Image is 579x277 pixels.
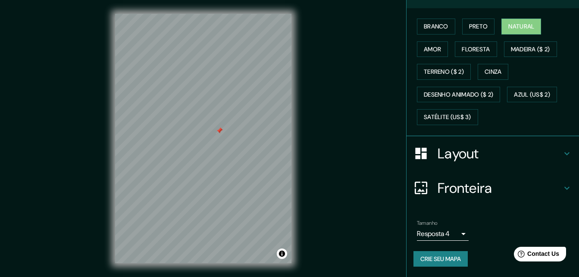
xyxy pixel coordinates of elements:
font: Terreno ($ 2) [424,66,464,77]
button: Azul (US$ 2) [507,87,557,103]
div: Layout [407,136,579,171]
button: Floresta [455,41,497,57]
button: Cinza [478,64,509,80]
label: Tamanho [417,219,438,227]
div: Fronteira [407,171,579,205]
button: Preto [462,19,495,35]
font: Madeira ($ 2) [511,44,550,55]
button: Terreno ($ 2) [417,64,471,80]
iframe: Help widget launcher [502,243,570,268]
button: Amor [417,41,448,57]
canvas: Mapa [115,14,291,263]
font: Natural [508,21,534,32]
font: Floresta [462,44,490,55]
button: Crie seu mapa [413,251,468,267]
button: Desenho animado ($ 2) [417,87,500,103]
font: Branco [424,21,448,32]
font: Azul (US$ 2) [514,89,550,100]
h4: Fronteira [438,179,562,197]
font: Satélite (US$ 3) [424,112,471,123]
font: Amor [424,44,441,55]
h4: Layout [438,145,562,162]
button: Natural [501,19,541,35]
font: Crie seu mapa [420,254,461,264]
button: Alternar atribuição [277,249,287,259]
font: Desenho animado ($ 2) [424,89,493,100]
font: Preto [469,21,488,32]
button: Madeira ($ 2) [504,41,557,57]
div: Resposta 4 [417,227,469,241]
button: Satélite (US$ 3) [417,109,478,125]
font: Cinza [485,66,502,77]
button: Branco [417,19,455,35]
